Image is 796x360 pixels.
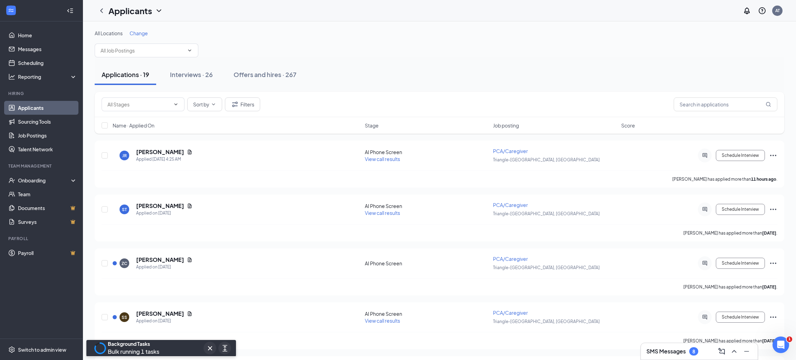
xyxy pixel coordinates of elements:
p: [PERSON_NAME] has applied more than . [683,284,777,290]
svg: ChevronDown [173,102,179,107]
span: Score [621,122,635,129]
iframe: Intercom live chat [773,337,789,353]
svg: Settings [8,346,15,353]
div: Reporting [18,73,77,80]
p: [PERSON_NAME] has applied more than . [683,338,777,344]
a: Scheduling [18,56,77,70]
div: AI Phone Screen [365,149,489,155]
svg: Document [187,257,192,263]
div: Onboarding [18,177,71,184]
svg: Minimize [742,347,751,356]
svg: ComposeMessage [718,347,726,356]
span: Job posting [493,122,519,129]
h5: [PERSON_NAME] [136,310,184,318]
span: View call results [365,156,400,162]
span: Triangle-[GEOGRAPHIC_DATA], [GEOGRAPHIC_DATA] [493,319,600,324]
input: Search in applications [674,97,777,111]
div: Offers and hires · 267 [234,70,296,79]
button: Minimize [741,346,752,357]
div: 8 [692,349,695,354]
svg: Collapse [67,7,74,14]
a: SurveysCrown [18,215,77,229]
svg: ActiveChat [701,260,709,266]
a: PayrollCrown [18,246,77,260]
svg: QuestionInfo [758,7,766,15]
span: PCA/Caregiver [493,148,528,154]
h5: [PERSON_NAME] [136,148,184,156]
div: AI Phone Screen [365,202,489,209]
div: Interviews · 26 [170,70,213,79]
div: Background Tasks [108,340,159,347]
a: DocumentsCrown [18,201,77,215]
svg: ActiveChat [701,153,709,158]
h5: [PERSON_NAME] [136,202,184,210]
button: Filter Filters [225,97,260,111]
div: SS [122,314,127,320]
a: Messages [18,42,77,56]
a: Team [18,187,77,201]
div: AI Phone Screen [365,310,489,317]
svg: ChevronDown [187,48,192,53]
div: Applied on [DATE] [136,318,192,324]
svg: ChevronDown [155,7,163,15]
span: Change [130,30,148,36]
div: AT [775,8,780,13]
span: Stage [365,122,379,129]
svg: ActiveChat [701,207,709,212]
svg: ChevronDown [211,102,216,107]
h1: Applicants [108,5,152,17]
div: AI Phone Screen [365,260,489,267]
div: Switch to admin view [18,346,66,353]
button: Schedule Interview [716,312,765,323]
svg: Ellipses [769,313,777,321]
svg: Ellipses [769,205,777,214]
span: Triangle-[GEOGRAPHIC_DATA], [GEOGRAPHIC_DATA] [493,265,600,270]
span: PCA/Caregiver [493,256,528,262]
a: Talent Network [18,142,77,156]
button: Schedule Interview [716,258,765,269]
div: Applied on [DATE] [136,264,192,271]
div: JR [122,153,127,159]
svg: ActiveChat [701,314,709,320]
svg: Document [187,203,192,209]
div: Applied on [DATE] [136,210,192,217]
svg: UserCheck [8,177,15,184]
div: Hiring [8,91,76,96]
span: All Locations [95,30,123,36]
div: Payroll [8,236,76,241]
svg: Document [187,311,192,316]
svg: Document [187,149,192,155]
input: All Job Postings [101,47,184,54]
svg: Notifications [743,7,751,15]
a: Home [18,28,77,42]
b: [DATE] [762,230,776,236]
b: 11 hours ago [751,177,776,182]
svg: Ellipses [769,259,777,267]
button: Schedule Interview [716,150,765,161]
b: [DATE] [762,338,776,343]
svg: Filter [231,100,239,108]
input: All Stages [107,101,170,108]
button: ChevronUp [729,346,740,357]
span: View call results [365,210,400,216]
a: Applicants [18,101,77,115]
span: Sort by [193,102,209,107]
a: Job Postings [18,129,77,142]
div: ST [122,207,127,212]
button: Sort byChevronDown [187,97,222,111]
svg: ArrowsExpand [221,344,229,352]
svg: WorkstreamLogo [8,7,15,14]
span: View call results [365,318,400,324]
button: ComposeMessage [716,346,727,357]
span: Name · Applied On [113,122,154,129]
span: Triangle-[GEOGRAPHIC_DATA], [GEOGRAPHIC_DATA] [493,211,600,216]
span: 1 [787,337,792,342]
div: Team Management [8,163,76,169]
svg: Cross [206,344,214,352]
svg: MagnifyingGlass [766,102,771,107]
div: Applied [DATE] 4:25 AM [136,156,192,163]
div: ZC [122,260,127,266]
svg: ChevronLeft [97,7,106,15]
h3: SMS Messages [646,348,686,355]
